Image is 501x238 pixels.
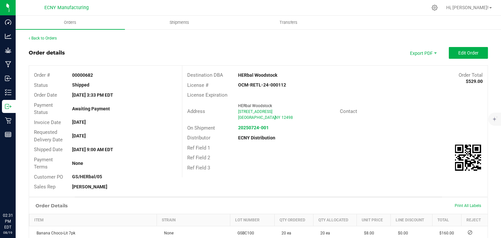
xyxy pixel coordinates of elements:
[44,5,89,10] span: ECNY Manufacturing
[72,174,102,179] strong: GS/HERbal/05
[275,115,280,120] span: NY
[5,117,11,124] inline-svg: Retail
[465,230,475,234] span: Reject Inventory
[459,72,483,78] span: Order Total
[238,135,275,140] strong: ECNY Distribution
[187,145,210,151] span: Ref Field 1
[72,161,83,166] strong: None
[238,103,272,108] span: HERbal Woodstock
[357,214,391,226] th: Unit Price
[72,92,113,98] strong: [DATE] 3:33 PM EDT
[431,5,439,11] div: Manage settings
[449,47,488,59] button: Edit Order
[5,19,11,25] inline-svg: Dashboard
[5,131,11,138] inline-svg: Reports
[34,184,55,190] span: Sales Rep
[5,75,11,82] inline-svg: Inbound
[274,214,313,226] th: Qty Ordered
[29,49,65,57] div: Order details
[187,135,210,141] span: Distributor
[340,108,357,114] span: Contact
[7,186,26,205] iframe: Resource center
[72,82,89,87] strong: Shipped
[72,106,110,111] strong: Awaiting Payment
[72,147,113,152] strong: [DATE] 9:00 AM EDT
[187,72,223,78] span: Destination DBA
[34,102,53,116] span: Payment Status
[3,230,13,235] p: 08/19
[16,16,125,29] a: Orders
[455,145,481,171] img: Scan me!
[187,82,208,88] span: License #
[72,119,86,125] strong: [DATE]
[313,214,357,226] th: Qty Allocated
[29,36,57,40] a: Back to Orders
[238,72,277,78] strong: HERbal Woodstock
[238,125,269,130] a: 20250724-001
[234,16,343,29] a: Transfers
[391,214,433,226] th: Line Discount
[361,231,374,235] span: $8.00
[72,72,93,78] strong: 00000682
[461,214,488,226] th: Reject
[34,72,50,78] span: Order #
[455,203,481,208] span: Print All Labels
[34,129,63,143] span: Requested Delivery Date
[5,47,11,54] inline-svg: Grow
[34,92,57,98] span: Order Date
[34,174,63,180] span: Customer PO
[5,89,11,96] inline-svg: Inventory
[187,165,210,171] span: Ref Field 3
[403,47,442,59] li: Export PDF
[274,115,275,120] span: ,
[238,109,272,114] span: [STREET_ADDRESS]
[55,20,85,25] span: Orders
[278,231,291,235] span: 20 ea
[187,92,227,98] span: License Expiration
[238,82,286,87] strong: OCM-RETL-24-000112
[238,115,276,120] span: [GEOGRAPHIC_DATA]
[436,231,454,235] span: $160.00
[230,214,274,226] th: Lot Number
[36,203,68,208] h1: Order Details
[271,20,306,25] span: Transfers
[161,231,174,235] span: None
[34,147,63,152] span: Shipped Date
[72,184,107,189] strong: [PERSON_NAME]
[317,231,330,235] span: 20 ea
[161,20,198,25] span: Shipments
[187,108,205,114] span: Address
[157,214,230,226] th: Strain
[72,133,86,138] strong: [DATE]
[29,214,157,226] th: Item
[125,16,234,29] a: Shipments
[34,119,61,125] span: Invoice Date
[432,214,461,226] th: Total
[281,115,293,120] span: 12498
[33,231,75,235] span: Banana Choco-Lit 7pk
[5,33,11,40] inline-svg: Analytics
[5,103,11,110] inline-svg: Outbound
[395,231,408,235] span: $0.00
[455,145,481,171] qrcode: 00000682
[446,5,489,10] span: Hi, [PERSON_NAME]!
[458,50,478,56] span: Edit Order
[5,61,11,68] inline-svg: Manufacturing
[234,231,254,235] span: GSBC100
[19,185,27,193] iframe: Resource center unread badge
[466,79,483,84] strong: $529.00
[187,155,210,161] span: Ref Field 2
[3,213,13,230] p: 02:31 PM EDT
[34,82,48,88] span: Status
[187,125,215,131] span: On Shipment
[34,157,53,170] span: Payment Terms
